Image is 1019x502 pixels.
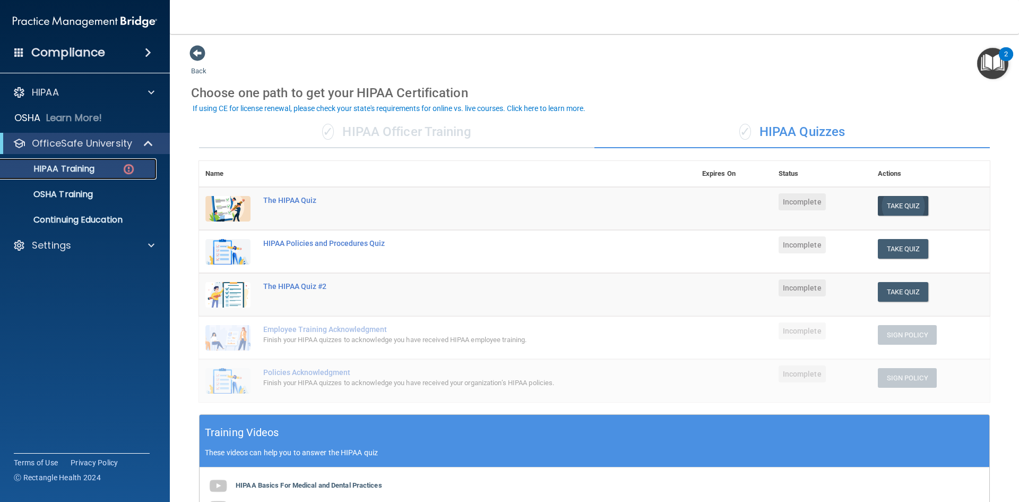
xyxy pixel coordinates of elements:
[199,161,257,187] th: Name
[13,86,154,99] a: HIPAA
[835,427,1006,469] iframe: Drift Widget Chat Controller
[14,457,58,468] a: Terms of Use
[739,124,751,140] span: ✓
[13,239,154,252] a: Settings
[7,189,93,200] p: OSHA Training
[236,481,382,489] b: HIPAA Basics For Medical and Dental Practices
[7,215,152,225] p: Continuing Education
[199,116,594,148] div: HIPAA Officer Training
[71,457,118,468] a: Privacy Policy
[1004,54,1008,68] div: 2
[779,365,826,382] span: Incomplete
[779,236,826,253] span: Incomplete
[871,161,990,187] th: Actions
[878,368,937,388] button: Sign Policy
[31,45,105,60] h4: Compliance
[263,334,643,346] div: Finish your HIPAA quizzes to acknowledge you have received HIPAA employee training.
[263,368,643,377] div: Policies Acknowledgment
[14,472,101,483] span: Ⓒ Rectangle Health 2024
[32,239,71,252] p: Settings
[122,163,135,176] img: danger-circle.6113f641.png
[191,78,998,108] div: Choose one path to get your HIPAA Certification
[13,137,154,150] a: OfficeSafe University
[263,239,643,248] div: HIPAA Policies and Procedures Quiz
[32,137,132,150] p: OfficeSafe University
[32,86,59,99] p: HIPAA
[878,239,929,259] button: Take Quiz
[46,112,102,124] p: Learn More!
[878,325,937,345] button: Sign Policy
[977,48,1008,79] button: Open Resource Center, 2 new notifications
[772,161,871,187] th: Status
[779,322,826,339] span: Incomplete
[322,124,334,140] span: ✓
[594,116,990,148] div: HIPAA Quizzes
[193,105,585,112] div: If using CE for license renewal, please check your state's requirements for online vs. live cours...
[696,161,772,187] th: Expires On
[263,325,643,334] div: Employee Training Acknowledgment
[205,448,984,457] p: These videos can help you to answer the HIPAA quiz
[263,196,643,205] div: The HIPAA Quiz
[878,282,929,302] button: Take Quiz
[191,54,206,75] a: Back
[263,377,643,389] div: Finish your HIPAA quizzes to acknowledge you have received your organization’s HIPAA policies.
[191,103,587,114] button: If using CE for license renewal, please check your state's requirements for online vs. live cours...
[13,11,157,32] img: PMB logo
[779,193,826,210] span: Incomplete
[7,164,94,174] p: HIPAA Training
[263,282,643,291] div: The HIPAA Quiz #2
[779,279,826,296] span: Incomplete
[205,423,279,442] h5: Training Videos
[208,475,229,497] img: gray_youtube_icon.38fcd6cc.png
[14,112,41,124] p: OSHA
[878,196,929,216] button: Take Quiz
